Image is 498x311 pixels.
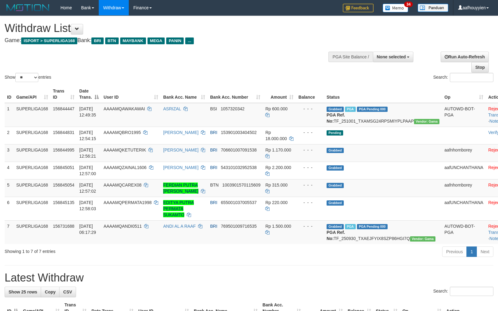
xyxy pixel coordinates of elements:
span: 156844447 [53,106,75,111]
span: [DATE] 12:58:03 [79,200,96,211]
td: SUPERLIGA168 [14,103,51,127]
span: Rp 1.500.000 [265,224,291,229]
label: Search: [433,73,493,82]
a: Show 25 rows [5,287,41,297]
span: BRI [210,224,217,229]
span: [DATE] 12:49:35 [79,106,96,117]
input: Search: [450,287,493,296]
th: Date Trans.: activate to sort column descending [77,85,101,103]
h1: Withdraw List [5,22,326,34]
span: PGA Pending [357,224,388,229]
div: - - - [298,182,322,188]
img: Button%20Memo.svg [383,4,408,12]
span: AAAAMQKETUTERIK [104,148,146,152]
span: Copy [45,289,56,294]
a: Previous [442,246,467,257]
span: [DATE] 06:17:29 [79,224,96,235]
th: Status [324,85,442,103]
a: Run Auto-Refresh [441,52,489,62]
td: SUPERLIGA168 [14,197,51,220]
span: CSV [63,289,72,294]
div: - - - [298,129,322,136]
div: - - - [298,106,322,112]
a: Stop [471,62,489,73]
span: 34 [404,2,412,7]
th: User ID: activate to sort column ascending [101,85,161,103]
img: panduan.png [418,4,448,12]
span: BTN [105,37,119,44]
span: Copy 1003901570115609 to clipboard [222,183,261,187]
td: AUTOWD-BOT-PGA [442,103,486,127]
span: Grabbed [327,107,344,112]
span: BRI [210,165,217,170]
span: MAYBANK [120,37,146,44]
td: 4 [5,162,14,179]
a: 1 [466,246,477,257]
span: [DATE] 12:57:00 [79,165,96,176]
td: TF_250930_TXAEJFYIX8SZP86HGI7Q [324,220,442,244]
span: Rp 1.170.000 [265,148,291,152]
a: Next [477,246,493,257]
span: PGA Pending [357,107,388,112]
span: BRI [210,130,217,135]
th: Bank Acc. Name: activate to sort column ascending [161,85,208,103]
span: Marked by aafromsomean [345,224,356,229]
span: 156845135 [53,200,75,205]
td: 3 [5,144,14,162]
span: Grabbed [327,183,344,188]
span: None selected [377,54,406,59]
th: Op: activate to sort column ascending [442,85,486,103]
span: Grabbed [327,224,344,229]
div: PGA Site Balance / [328,52,373,62]
th: Balance [296,85,324,103]
th: ID [5,85,14,103]
span: AAAAMQCAREX08 [104,183,142,187]
a: [PERSON_NAME] [163,130,198,135]
span: 156844831 [53,130,75,135]
span: Grabbed [327,148,344,153]
span: Copy 655001037005537 to clipboard [221,200,257,205]
span: BRI [210,148,217,152]
div: - - - [298,164,322,171]
b: PGA Ref. No: [327,112,345,124]
div: - - - [298,223,322,229]
h1: Latest Withdraw [5,272,493,284]
div: - - - [298,199,322,206]
span: MEGA [147,37,165,44]
td: aafnhornborey [442,144,486,162]
span: Vendor URL: https://trx31.1velocity.biz [410,236,436,242]
a: ASRIZAL [163,106,181,111]
span: AAAAMQZAINAL1606 [104,165,147,170]
select: Showentries [15,73,38,82]
span: [DATE] 12:54:15 [79,130,96,141]
span: ISPORT > SUPERLIGA168 [21,37,77,44]
a: CSV [59,287,76,297]
label: Search: [433,287,493,296]
span: Pending [327,130,343,136]
td: 1 [5,103,14,127]
th: Trans ID: activate to sort column ascending [51,85,77,103]
td: aafUNCHANTHANA [442,197,486,220]
td: 7 [5,220,14,244]
span: BRI [210,200,217,205]
td: SUPERLIGA168 [14,127,51,144]
span: Marked by aafsoycanthlai [345,107,356,112]
span: Rp 600.000 [265,106,287,111]
span: 156845051 [53,165,75,170]
span: Copy 706601007091538 to clipboard [221,148,257,152]
a: [PERSON_NAME] [163,148,198,152]
td: TF_251001_TXAMSG24RPSMIYPLPAAP [324,103,442,127]
span: Vendor URL: https://trx31.1velocity.biz [414,119,440,124]
th: Amount: activate to sort column ascending [263,85,296,103]
span: [DATE] 12:57:02 [79,183,96,194]
span: [DATE] 12:56:21 [79,148,96,159]
b: PGA Ref. No: [327,230,345,241]
th: Game/API: activate to sort column ascending [14,85,51,103]
td: 5 [5,179,14,197]
a: ANDI AL A RAAF [163,224,196,229]
input: Search: [450,73,493,82]
td: 6 [5,197,14,220]
span: AAAAMQPERMATA1998 [104,200,152,205]
span: BSI [210,106,217,111]
span: BRI [91,37,103,44]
